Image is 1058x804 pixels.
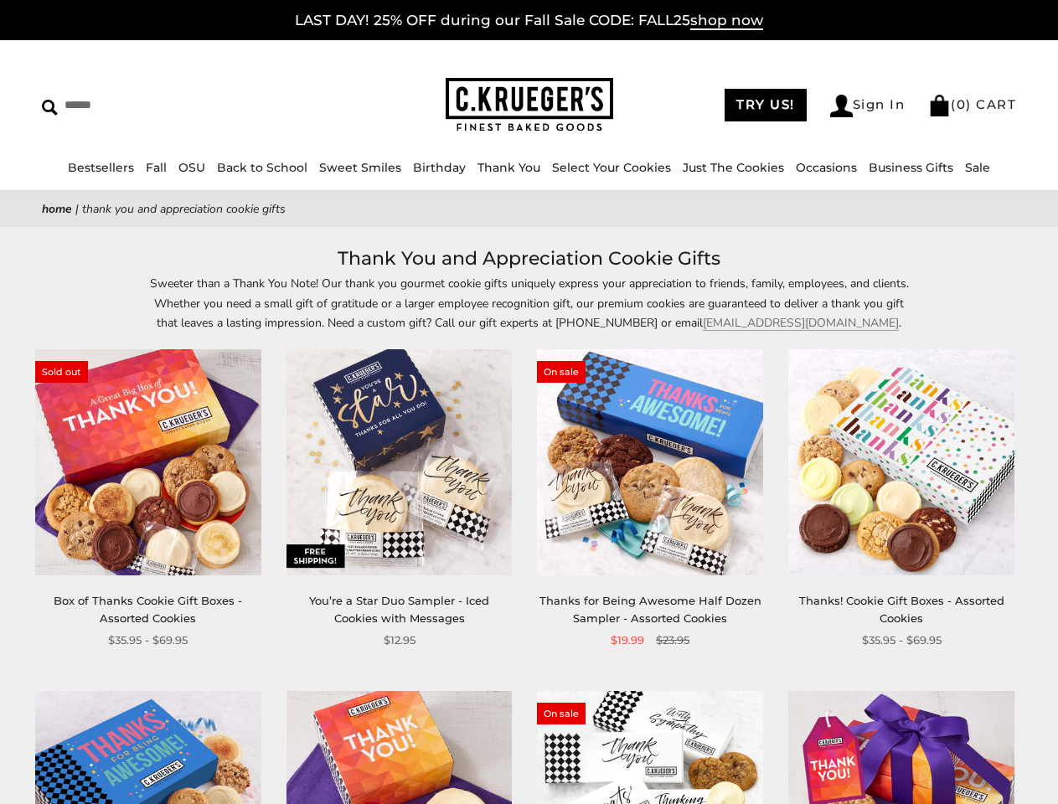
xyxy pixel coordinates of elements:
[42,100,58,116] img: Search
[537,703,586,724] span: On sale
[42,199,1016,219] nav: breadcrumbs
[830,95,906,117] a: Sign In
[309,594,489,625] a: You’re a Star Duo Sampler - Iced Cookies with Messages
[178,160,205,175] a: OSU
[144,274,915,332] p: Sweeter than a Thank You Note! Our thank you gourmet cookie gifts uniquely express your appreciat...
[446,78,613,132] img: C.KRUEGER'S
[965,160,990,175] a: Sale
[552,160,671,175] a: Select Your Cookies
[108,631,188,649] span: $35.95 - $69.95
[67,244,991,274] h1: Thank You and Appreciation Cookie Gifts
[862,631,942,649] span: $35.95 - $69.95
[413,160,466,175] a: Birthday
[54,594,242,625] a: Box of Thanks Cookie Gift Boxes - Assorted Cookies
[796,160,857,175] a: Occasions
[683,160,784,175] a: Just The Cookies
[957,96,967,112] span: 0
[537,361,586,383] span: On sale
[35,361,88,383] span: Sold out
[611,631,644,649] span: $19.99
[146,160,167,175] a: Fall
[42,201,72,217] a: Home
[68,160,134,175] a: Bestsellers
[928,96,1016,112] a: (0) CART
[82,201,286,217] span: Thank You and Appreciation Cookie Gifts
[35,349,261,575] img: Box of Thanks Cookie Gift Boxes - Assorted Cookies
[725,89,807,121] a: TRY US!
[928,95,951,116] img: Bag
[217,160,307,175] a: Back to School
[384,631,415,649] span: $12.95
[295,12,763,30] a: LAST DAY! 25% OFF during our Fall Sale CODE: FALL25shop now
[656,631,689,649] span: $23.95
[539,594,761,625] a: Thanks for Being Awesome Half Dozen Sampler - Assorted Cookies
[830,95,853,117] img: Account
[788,349,1014,575] img: Thanks! Cookie Gift Boxes - Assorted Cookies
[799,594,1004,625] a: Thanks! Cookie Gift Boxes - Assorted Cookies
[537,349,763,575] img: Thanks for Being Awesome Half Dozen Sampler - Assorted Cookies
[286,349,513,575] img: You’re a Star Duo Sampler - Iced Cookies with Messages
[42,92,265,118] input: Search
[319,160,401,175] a: Sweet Smiles
[869,160,953,175] a: Business Gifts
[703,315,899,331] a: [EMAIL_ADDRESS][DOMAIN_NAME]
[690,12,763,30] span: shop now
[477,160,540,175] a: Thank You
[75,201,79,217] span: |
